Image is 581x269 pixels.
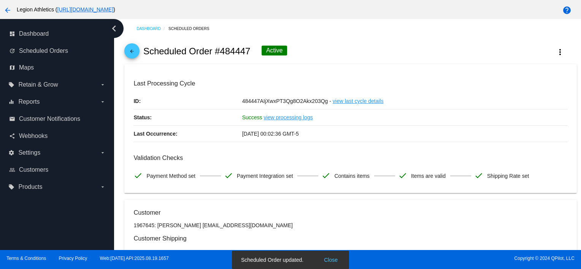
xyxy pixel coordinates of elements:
span: Retain & Grow [18,81,58,88]
span: Products [18,184,42,190]
span: Dashboard [19,30,49,37]
span: Success [242,114,262,120]
p: Last Occurrence: [133,126,242,142]
h3: Customer [133,209,567,216]
a: Privacy Policy [59,256,87,261]
i: dashboard [9,31,15,37]
span: Legion Athletics ( ) [17,6,115,13]
span: Customers [19,166,48,173]
i: chevron_left [108,22,120,35]
mat-icon: check [224,171,233,180]
i: email [9,116,15,122]
a: Dashboard [137,23,168,35]
a: share Webhooks [9,130,106,142]
span: Reports [18,98,40,105]
a: map Maps [9,62,106,74]
a: update Scheduled Orders [9,45,106,57]
h3: Customer Shipping [133,235,567,242]
span: Payment Integration set [237,168,293,184]
i: equalizer [8,99,14,105]
i: local_offer [8,184,14,190]
a: Web:[DATE] API:2025.08.19.1657 [100,256,169,261]
i: local_offer [8,82,14,88]
span: Webhooks [19,133,48,139]
mat-icon: arrow_back [127,49,137,58]
span: Scheduled Orders [19,47,68,54]
i: settings [8,150,14,156]
a: dashboard Dashboard [9,28,106,40]
h2: Scheduled Order #484447 [143,46,251,57]
mat-icon: check [321,171,330,180]
span: 484447AIjXwxPT3Qg8O2Akx203Qg - [242,98,331,104]
span: Settings [18,149,40,156]
span: Copyright © 2024 QPilot, LLC [297,256,575,261]
mat-icon: more_vert [556,47,565,57]
mat-icon: help [562,6,571,15]
a: people_outline Customers [9,164,106,176]
i: arrow_drop_down [100,150,106,156]
a: view last cycle details [333,93,384,109]
span: Contains items [334,168,370,184]
i: arrow_drop_down [100,99,106,105]
i: update [9,48,15,54]
i: map [9,65,15,71]
span: Customer Notifications [19,116,80,122]
span: Shipping Rate set [487,168,529,184]
span: Maps [19,64,34,71]
p: ID: [133,93,242,109]
a: Scheduled Orders [168,23,216,35]
p: 1967645: [PERSON_NAME] [EMAIL_ADDRESS][DOMAIN_NAME] [133,222,567,228]
simple-snack-bar: Scheduled Order updated. [241,256,340,264]
a: email Customer Notifications [9,113,106,125]
a: [URL][DOMAIN_NAME] [57,6,114,13]
mat-icon: check [133,171,143,180]
h3: Last Processing Cycle [133,80,567,87]
span: [DATE] 00:02:36 GMT-5 [242,131,299,137]
span: Items are valid [411,168,446,184]
span: Payment Method set [146,168,195,184]
div: Active [262,46,287,55]
a: view processing logs [264,109,313,125]
i: arrow_drop_down [100,184,106,190]
a: Terms & Conditions [6,256,46,261]
button: Close [322,256,340,264]
i: arrow_drop_down [100,82,106,88]
i: people_outline [9,167,15,173]
mat-icon: check [398,171,407,180]
mat-icon: check [474,171,483,180]
mat-icon: arrow_back [3,6,12,15]
p: Status: [133,109,242,125]
i: share [9,133,15,139]
h3: Validation Checks [133,154,567,161]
